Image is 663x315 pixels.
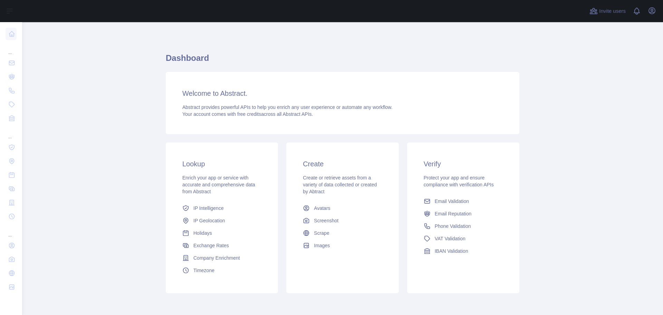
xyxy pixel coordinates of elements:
a: Email Reputation [421,207,506,220]
h3: Create [303,159,382,169]
span: VAT Validation [435,235,465,242]
h1: Dashboard [166,53,519,69]
span: Invite users [599,7,626,15]
span: Protect your app and ensure compliance with verification APIs [424,175,494,187]
span: Avatars [314,205,330,212]
a: Exchange Rates [180,239,264,252]
h3: Verify [424,159,503,169]
a: Holidays [180,227,264,239]
span: Timezone [193,267,214,274]
span: Scrape [314,230,329,237]
a: Phone Validation [421,220,506,232]
span: Images [314,242,330,249]
span: IP Intelligence [193,205,224,212]
div: ... [6,126,17,140]
span: Enrich your app or service with accurate and comprehensive data from Abstract [182,175,255,194]
a: VAT Validation [421,232,506,245]
span: Holidays [193,230,212,237]
span: Company Enrichment [193,254,240,261]
span: free credits [237,111,261,117]
a: IP Geolocation [180,214,264,227]
a: Avatars [300,202,385,214]
div: ... [6,224,17,238]
span: Exchange Rates [193,242,229,249]
span: Create or retrieve assets from a variety of data collected or created by Abtract [303,175,377,194]
span: Your account comes with across all Abstract APIs. [182,111,313,117]
div: ... [6,41,17,55]
h3: Welcome to Abstract. [182,89,503,98]
a: Company Enrichment [180,252,264,264]
button: Invite users [588,6,627,17]
span: Email Reputation [435,210,472,217]
a: Scrape [300,227,385,239]
a: Images [300,239,385,252]
span: Phone Validation [435,223,471,230]
a: Timezone [180,264,264,277]
a: IP Intelligence [180,202,264,214]
a: Email Validation [421,195,506,207]
span: IBAN Validation [435,248,468,254]
span: Abstract provides powerful APIs to help you enrich any user experience or automate any workflow. [182,104,393,110]
a: Screenshot [300,214,385,227]
h3: Lookup [182,159,261,169]
span: IP Geolocation [193,217,225,224]
span: Screenshot [314,217,338,224]
a: IBAN Validation [421,245,506,257]
span: Email Validation [435,198,469,205]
